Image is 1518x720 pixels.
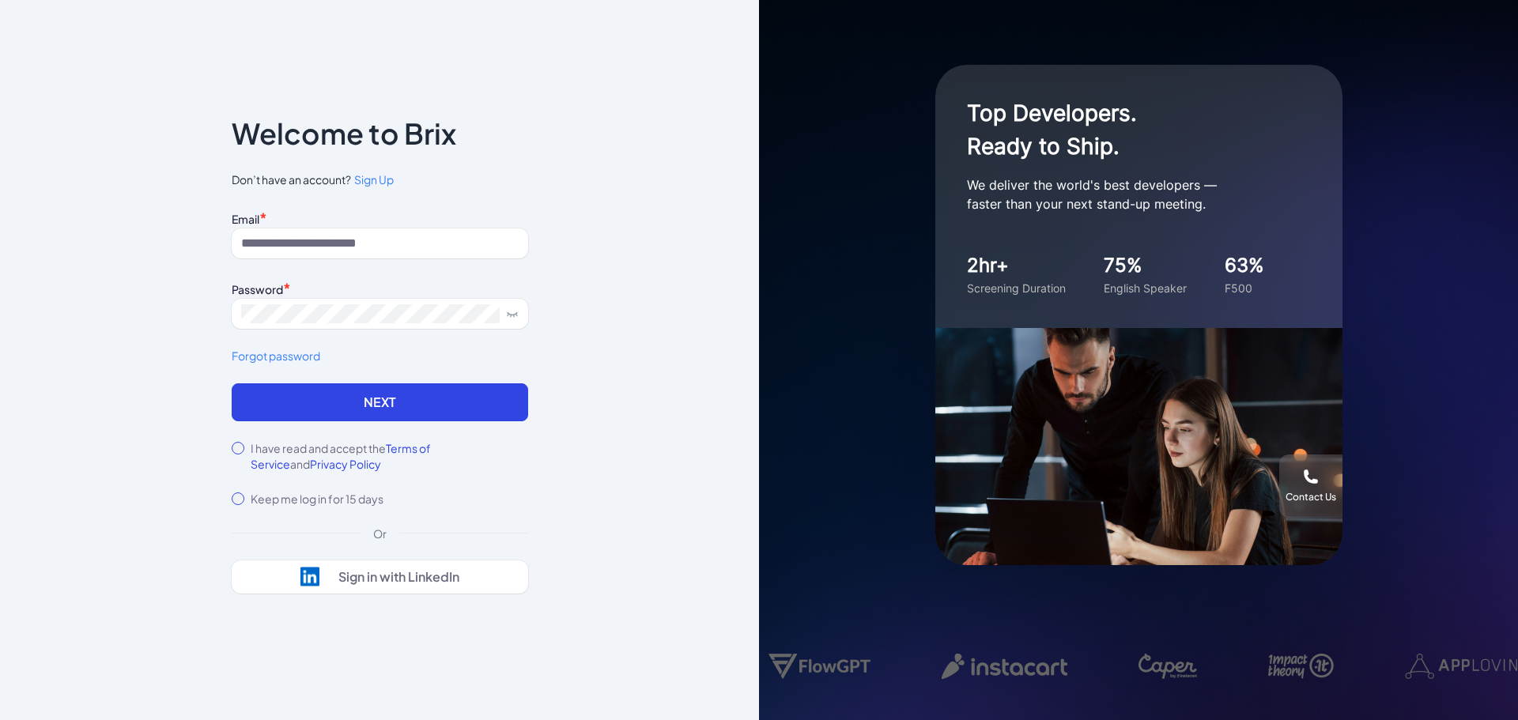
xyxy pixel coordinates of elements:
span: Don’t have an account? [232,172,528,188]
div: Sign in with LinkedIn [338,569,459,585]
label: Email [232,212,259,226]
h1: Top Developers. Ready to Ship. [967,96,1283,163]
a: Forgot password [232,348,528,364]
div: English Speaker [1104,280,1187,296]
div: Contact Us [1286,491,1336,503]
p: Welcome to Brix [232,121,456,146]
div: F500 [1225,280,1264,296]
div: Screening Duration [967,280,1066,296]
button: Contact Us [1279,454,1342,518]
button: Sign in with LinkedIn [232,560,528,594]
span: Privacy Policy [310,457,381,471]
span: Terms of Service [251,441,431,471]
div: 2hr+ [967,251,1066,280]
p: We deliver the world's best developers — faster than your next stand-up meeting. [967,175,1283,213]
label: Password [232,282,283,296]
div: 75% [1104,251,1187,280]
button: Next [232,383,528,421]
div: Or [361,526,399,541]
div: 63% [1225,251,1264,280]
a: Sign Up [351,172,394,188]
label: Keep me log in for 15 days [251,491,383,507]
label: I have read and accept the and [251,440,528,472]
span: Sign Up [354,172,394,187]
